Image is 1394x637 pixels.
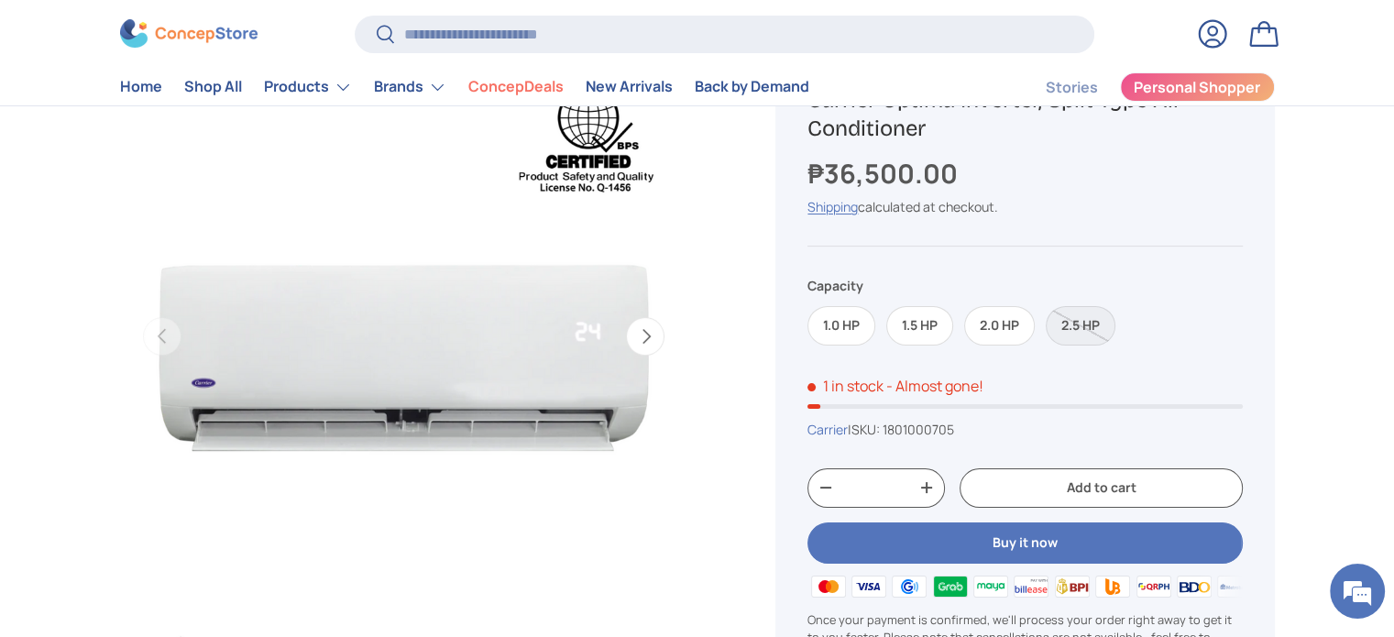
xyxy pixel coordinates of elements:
[807,276,863,295] legend: Capacity
[468,70,564,105] a: ConcepDeals
[1214,573,1255,600] img: metrobank
[807,198,858,215] a: Shipping
[1046,306,1115,346] label: Sold out
[929,573,970,600] img: grabpay
[807,155,962,192] strong: ₱36,500.00
[889,573,929,600] img: gcash
[807,376,884,396] span: 1 in stock
[120,20,258,49] img: ConcepStore
[807,573,848,600] img: master
[1052,573,1092,600] img: bpi
[807,86,1242,143] h1: Carrier Optima Inverter, Split Type Air Conditioner
[1120,72,1275,102] a: Personal Shopper
[807,522,1242,564] button: Buy it now
[807,197,1242,216] div: calculated at checkout.
[1133,573,1173,600] img: qrph
[886,376,983,396] p: - Almost gone!
[807,421,848,438] a: Carrier
[1046,70,1098,105] a: Stories
[1092,573,1133,600] img: ubp
[1134,81,1260,95] span: Personal Shopper
[1174,573,1214,600] img: bdo
[184,70,242,105] a: Shop All
[120,70,162,105] a: Home
[253,69,363,105] summary: Products
[848,421,954,438] span: |
[120,69,809,105] nav: Primary
[1002,69,1275,105] nav: Secondary
[849,573,889,600] img: visa
[586,70,673,105] a: New Arrivals
[851,421,880,438] span: SKU:
[363,69,457,105] summary: Brands
[1011,573,1051,600] img: billease
[960,468,1242,508] button: Add to cart
[971,573,1011,600] img: maya
[695,70,809,105] a: Back by Demand
[883,421,954,438] span: 1801000705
